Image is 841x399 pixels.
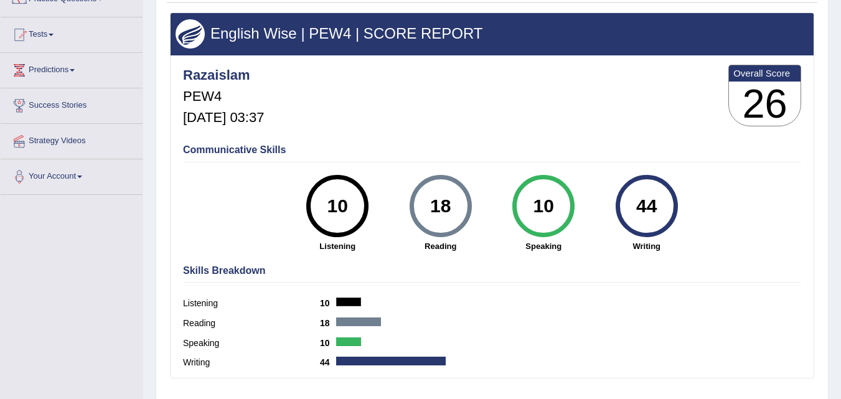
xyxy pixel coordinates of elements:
div: 10 [521,180,566,232]
a: Predictions [1,53,143,84]
div: 18 [418,180,463,232]
label: Writing [183,356,320,369]
h3: English Wise | PEW4 | SCORE REPORT [176,26,809,42]
div: 44 [624,180,669,232]
label: Reading [183,317,320,330]
b: 18 [320,318,336,328]
b: Overall Score [733,68,796,78]
a: Strategy Videos [1,124,143,155]
strong: Writing [601,240,692,252]
b: 10 [320,338,336,348]
h4: Skills Breakdown [183,265,801,276]
div: 10 [315,180,360,232]
h5: PEW4 [183,89,264,104]
h5: [DATE] 03:37 [183,110,264,125]
label: Listening [183,297,320,310]
strong: Reading [395,240,486,252]
h4: Razaislam [183,68,264,83]
strong: Listening [293,240,383,252]
a: Success Stories [1,88,143,120]
strong: Speaking [499,240,590,252]
label: Speaking [183,337,320,350]
b: 10 [320,298,336,308]
img: wings.png [176,19,205,49]
h4: Communicative Skills [183,144,801,156]
h3: 26 [729,82,801,126]
b: 44 [320,357,336,367]
a: Your Account [1,159,143,190]
a: Tests [1,17,143,49]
